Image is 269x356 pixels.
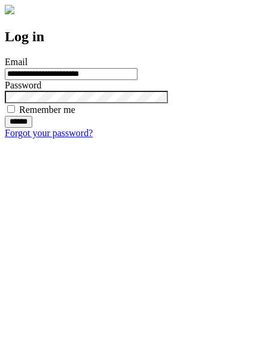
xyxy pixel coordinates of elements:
h2: Log in [5,29,264,45]
img: logo-4e3dc11c47720685a147b03b5a06dd966a58ff35d612b21f08c02c0306f2b779.png [5,5,14,14]
a: Forgot your password? [5,128,93,138]
label: Email [5,57,27,67]
label: Remember me [19,105,75,115]
label: Password [5,80,41,90]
